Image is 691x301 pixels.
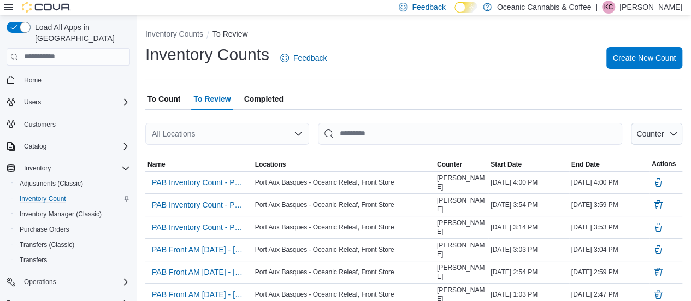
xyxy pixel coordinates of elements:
nav: An example of EuiBreadcrumbs [145,28,682,42]
button: PAB Inventory Count - Port Aux Basques - Oceanic Releaf - Recount - Recount [147,174,251,191]
span: Transfers [20,256,47,264]
div: [DATE] 2:54 PM [488,265,569,279]
div: [DATE] 1:03 PM [488,288,569,301]
button: PAB Front AM [DATE] - [GEOGRAPHIC_DATA] - Oceanic Releaf - Recount [147,264,251,280]
button: Transfers [11,252,134,268]
p: [PERSON_NAME] [619,1,682,14]
div: Port Aux Basques - Oceanic Releaf, Front Store [253,176,435,189]
a: Purchase Orders [15,223,74,236]
a: Inventory Manager (Classic) [15,208,106,221]
span: Counter [437,160,462,169]
span: Catalog [24,142,46,151]
div: Port Aux Basques - Oceanic Releaf, Front Store [253,198,435,211]
button: Operations [20,275,61,288]
div: [DATE] 4:00 PM [488,176,569,189]
div: [DATE] 3:14 PM [488,221,569,234]
span: Operations [20,275,130,288]
button: Users [20,96,45,109]
button: PAB Inventory Count - Port Aux Basques - Oceanic Releaf - Recount [147,197,251,213]
span: Adjustments (Classic) [15,177,130,190]
span: PAB Inventory Count - Port Aux Basques - Oceanic Releaf - Recount - Recount [152,177,246,188]
span: [PERSON_NAME] [437,196,486,214]
button: Name [145,158,253,171]
button: Delete [652,265,665,279]
span: To Review [193,88,231,110]
button: Customers [2,116,134,132]
span: PAB Front AM [DATE] - [GEOGRAPHIC_DATA] - Oceanic Releaf [152,289,246,300]
button: Catalog [20,140,51,153]
a: Adjustments (Classic) [15,177,87,190]
p: | [595,1,598,14]
div: [DATE] 3:59 PM [569,198,649,211]
a: Customers [20,118,60,131]
div: Kelli Chislett [602,1,615,14]
span: End Date [571,160,600,169]
div: [DATE] 3:53 PM [569,221,649,234]
span: Customers [24,120,56,129]
span: Home [20,73,130,87]
span: Feedback [293,52,327,63]
span: Start Date [491,160,522,169]
button: End Date [569,158,649,171]
div: [DATE] 3:04 PM [569,243,649,256]
span: PAB Inventory Count - Port Aux Basques - Oceanic Releaf - Recount [152,199,246,210]
button: Delete [652,288,665,301]
span: Catalog [20,140,130,153]
button: Inventory Manager (Classic) [11,206,134,222]
span: Inventory Manager (Classic) [20,210,102,219]
span: Inventory [20,162,130,175]
span: Inventory Count [20,194,66,203]
div: Port Aux Basques - Oceanic Releaf, Front Store [253,221,435,234]
button: Inventory Count [11,191,134,206]
a: Transfers [15,253,51,267]
div: Port Aux Basques - Oceanic Releaf, Front Store [253,243,435,256]
button: Operations [2,274,134,290]
span: Purchase Orders [20,225,69,234]
span: Locations [255,160,286,169]
h1: Inventory Counts [145,44,269,66]
button: Delete [652,198,665,211]
button: PAB Front AM [DATE] - [GEOGRAPHIC_DATA] - Oceanic Releaf - Recount - Recount [147,241,251,258]
button: Locations [253,158,435,171]
button: PAB Inventory Count - Port Aux Basques - Oceanic Releaf [147,219,251,235]
button: Inventory Counts [145,29,203,38]
button: Adjustments (Classic) [11,176,134,191]
button: Inventory [2,161,134,176]
span: Home [24,76,42,85]
button: Start Date [488,158,569,171]
button: Counter [631,123,682,145]
input: This is a search bar. After typing your query, hit enter to filter the results lower in the page. [318,123,622,145]
button: Create New Count [606,47,682,69]
div: [DATE] 4:00 PM [569,176,649,189]
div: [DATE] 2:47 PM [569,288,649,301]
span: PAB Inventory Count - Port Aux Basques - Oceanic Releaf [152,222,246,233]
button: Delete [652,243,665,256]
span: [PERSON_NAME] [437,219,486,236]
p: Oceanic Cannabis & Coffee [497,1,592,14]
span: Completed [244,88,284,110]
span: Operations [24,278,56,286]
button: Delete [652,221,665,234]
span: Counter [636,129,664,138]
button: Catalog [2,139,134,154]
button: Users [2,95,134,110]
span: Users [24,98,41,107]
span: Name [147,160,166,169]
span: Purchase Orders [15,223,130,236]
span: Inventory Manager (Classic) [15,208,130,221]
a: Home [20,74,46,87]
button: Purchase Orders [11,222,134,237]
span: PAB Front AM [DATE] - [GEOGRAPHIC_DATA] - Oceanic Releaf - Recount - Recount [152,244,246,255]
button: Counter [435,158,488,171]
a: Feedback [276,47,331,69]
button: Transfers (Classic) [11,237,134,252]
span: PAB Front AM [DATE] - [GEOGRAPHIC_DATA] - Oceanic Releaf - Recount [152,267,246,278]
span: Load All Apps in [GEOGRAPHIC_DATA] [31,22,130,44]
div: [DATE] 3:03 PM [488,243,569,256]
button: Delete [652,176,665,189]
span: Customers [20,117,130,131]
span: Feedback [412,2,445,13]
span: Adjustments (Classic) [20,179,83,188]
a: Transfers (Classic) [15,238,79,251]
